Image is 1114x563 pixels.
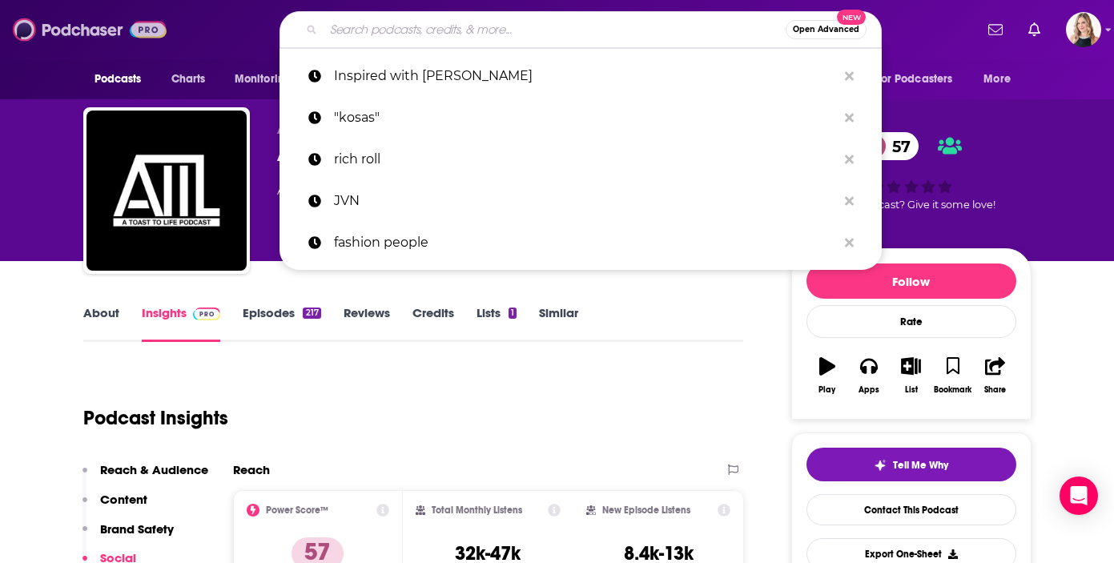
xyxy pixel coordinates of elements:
span: Monitoring [235,68,292,90]
button: Brand Safety [82,521,174,551]
p: JVN [334,180,837,222]
p: Brand Safety [100,521,174,537]
input: Search podcasts, credits, & more... [324,17,786,42]
button: Reach & Audience [82,462,208,492]
a: 57 [860,132,919,160]
button: Follow [806,263,1016,299]
a: JVN [280,180,882,222]
div: Open Intercom Messenger [1060,477,1098,515]
button: tell me why sparkleTell Me Why [806,448,1016,481]
button: open menu [866,64,976,95]
img: User Profile [1066,12,1101,47]
a: Show notifications dropdown [1022,16,1047,43]
p: Inspired with Alexa von Tobel [334,55,837,97]
span: Logged in as Ilana.Dvir [1066,12,1101,47]
span: Podcasts [95,68,142,90]
a: Similar [539,305,578,342]
p: "kosas" [334,97,837,139]
div: Share [984,385,1006,395]
img: A Toast To Life Podcast [86,111,247,271]
a: Episodes217 [243,305,320,342]
p: rich roll [334,139,837,180]
span: 57 [876,132,919,160]
button: Show profile menu [1066,12,1101,47]
a: Credits [412,305,454,342]
button: open menu [223,64,312,95]
div: Search podcasts, credits, & more... [280,11,882,48]
span: Good podcast? Give it some love! [827,199,995,211]
button: Apps [848,347,890,404]
a: fashion people [280,222,882,263]
a: Inspired with [PERSON_NAME] [280,55,882,97]
div: List [905,385,918,395]
span: Tell Me Why [893,459,948,472]
a: Charts [161,64,215,95]
a: Show notifications dropdown [982,16,1009,43]
button: Open AdvancedNew [786,20,867,39]
div: A weekly podcast [277,181,601,200]
h2: Total Monthly Listens [432,505,522,516]
p: Content [100,492,147,507]
span: For Podcasters [876,68,953,90]
a: rich roll [280,139,882,180]
h1: Podcast Insights [83,406,228,430]
button: open menu [972,64,1031,95]
h2: New Episode Listens [602,505,690,516]
a: InsightsPodchaser Pro [142,305,221,342]
img: Podchaser - Follow, Share and Rate Podcasts [13,14,167,45]
p: Reach & Audience [100,462,208,477]
button: Play [806,347,848,404]
img: Podchaser Pro [193,308,221,320]
a: Reviews [344,305,390,342]
p: fashion people [334,222,837,263]
span: Open Advanced [793,26,859,34]
div: 1 [509,308,517,319]
div: 57Good podcast? Give it some love! [791,122,1032,221]
div: Rate [806,305,1016,338]
a: Lists1 [477,305,517,342]
button: open menu [83,64,163,95]
img: tell me why sparkle [874,459,887,472]
a: Contact This Podcast [806,494,1016,525]
span: New [837,10,866,25]
div: Bookmark [934,385,971,395]
div: Apps [859,385,879,395]
span: Charts [171,68,206,90]
button: Content [82,492,147,521]
a: "kosas" [280,97,882,139]
a: About [83,305,119,342]
span: More [983,68,1011,90]
div: 217 [303,308,320,319]
span: A Toast To Life [277,122,375,137]
div: Play [818,385,835,395]
h2: Reach [233,462,270,477]
button: List [890,347,931,404]
button: Bookmark [932,347,974,404]
button: Share [974,347,1015,404]
h2: Power Score™ [266,505,328,516]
